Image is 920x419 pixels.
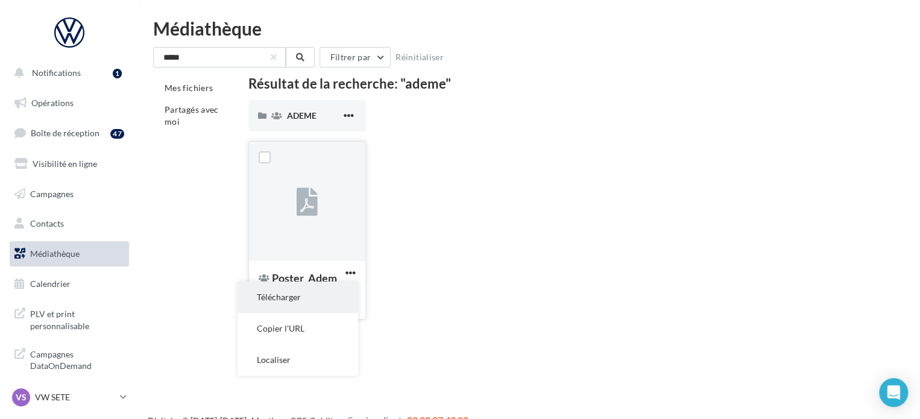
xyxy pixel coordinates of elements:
span: Visibilité en ligne [33,159,97,169]
span: Médiathèque [30,248,80,259]
span: ADEME [287,110,317,121]
a: VS VW SETE [10,386,129,409]
div: Open Intercom Messenger [879,378,908,407]
button: Filtrer par [320,47,391,68]
a: Campagnes [7,181,131,207]
a: Contacts [7,211,131,236]
span: Contacts [30,218,64,228]
span: Boîte de réception [31,128,99,138]
div: Résultat de la recherche: "ademe" [248,77,874,90]
div: 1 [113,69,122,78]
span: PLV et print personnalisable [30,306,124,332]
button: Copier l'URL [238,313,358,344]
span: Opérations [31,98,74,108]
span: Campagnes DataOnDemand [30,346,124,372]
button: Notifications 1 [7,60,127,86]
button: Télécharger [238,282,358,313]
div: Médiathèque [153,19,906,37]
a: Boîte de réception47 [7,120,131,146]
span: VS [16,391,27,403]
div: 47 [110,129,124,139]
span: Mes fichiers [165,83,213,93]
span: Calendrier [30,279,71,289]
button: Localiser [238,344,358,376]
a: Campagnes DataOnDemand [7,341,131,377]
p: VW SETE [35,391,115,403]
span: Notifications [32,68,81,78]
button: Réinitialiser [391,50,449,65]
a: Calendrier [7,271,131,297]
a: PLV et print personnalisable [7,301,131,336]
a: Opérations [7,90,131,116]
a: Visibilité en ligne [7,151,131,177]
a: Médiathèque [7,241,131,266]
span: Partagés avec moi [165,104,219,127]
span: Campagnes [30,188,74,198]
span: Poster_Ademe_Version_Finale Avril_23-04-25_STDC [259,271,337,299]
